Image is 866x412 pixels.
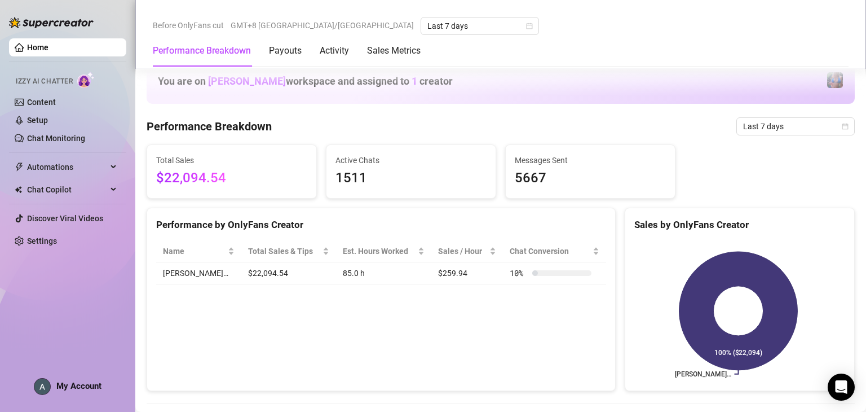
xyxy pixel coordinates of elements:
[153,17,224,34] span: Before OnlyFans cut
[320,44,349,58] div: Activity
[147,119,272,134] h4: Performance Breakdown
[56,381,101,391] span: My Account
[335,168,487,189] span: 1511
[515,154,666,166] span: Messages Sent
[503,240,606,262] th: Chat Conversion
[335,154,487,166] span: Active Chats
[156,154,307,166] span: Total Sales
[15,163,24,172] span: thunderbolt
[515,168,666,189] span: 5667
[438,245,488,257] span: Sales / Hour
[163,245,226,257] span: Name
[427,17,532,34] span: Last 7 days
[367,44,421,58] div: Sales Metrics
[431,240,503,262] th: Sales / Hour
[27,214,103,223] a: Discover Viral Videos
[231,17,414,34] span: GMT+8 [GEOGRAPHIC_DATA]/[GEOGRAPHIC_DATA]
[9,17,94,28] img: logo-BBDzfeDw.svg
[27,236,57,246] a: Settings
[27,116,48,125] a: Setup
[343,245,416,257] div: Est. Hours Worked
[16,76,73,87] span: Izzy AI Chatter
[510,267,528,279] span: 10 %
[842,123,849,130] span: calendar
[412,75,417,87] span: 1
[336,262,431,284] td: 85.0 h
[634,217,845,233] div: Sales by OnlyFans Creator
[241,240,336,262] th: Total Sales & Tips
[27,134,85,143] a: Chat Monitoring
[27,158,107,176] span: Automations
[27,181,107,199] span: Chat Copilot
[743,118,848,135] span: Last 7 days
[510,245,590,257] span: Chat Conversion
[431,262,503,284] td: $259.94
[77,72,95,88] img: AI Chatter
[34,379,50,395] img: ACg8ocIpWzLmD3A5hmkSZfBJcT14Fg8bFGaqbLo-Z0mqyYAWwTjPNSU=s96-c
[15,186,22,194] img: Chat Copilot
[27,43,48,52] a: Home
[828,374,855,401] div: Open Intercom Messenger
[158,75,453,87] h1: You are on workspace and assigned to creator
[156,217,606,233] div: Performance by OnlyFans Creator
[156,262,241,284] td: [PERSON_NAME]…
[153,44,251,58] div: Performance Breakdown
[156,168,307,189] span: $22,094.54
[27,98,56,107] a: Content
[248,245,320,257] span: Total Sales & Tips
[156,240,241,262] th: Name
[827,72,843,88] img: Jaylie
[675,370,731,378] text: [PERSON_NAME]…
[241,262,336,284] td: $22,094.54
[208,75,286,87] span: [PERSON_NAME]
[526,23,533,29] span: calendar
[269,44,302,58] div: Payouts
